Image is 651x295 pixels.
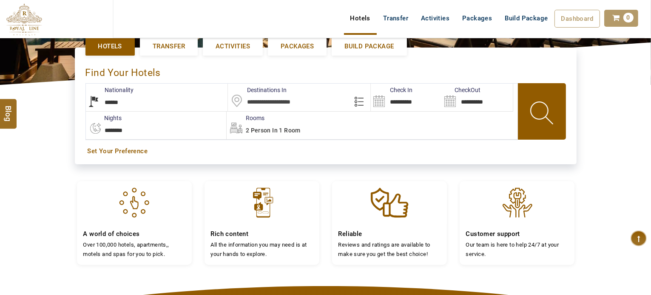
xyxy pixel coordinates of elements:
[338,240,441,258] p: Reviews and ratings are available to make sure you get the best choice!
[88,147,564,156] a: Set Your Preference
[604,10,638,27] a: 0
[228,86,287,94] label: Destinations In
[211,240,313,258] p: All the information you may need is at your hands to explore.
[85,114,122,122] label: nights
[498,10,554,27] a: Build Package
[3,106,14,113] span: Blog
[561,15,594,22] span: Dashboard
[415,10,456,27] a: Activities
[377,10,415,27] a: Transfer
[623,13,634,22] span: 0
[466,240,568,258] p: Our team is here to help 24/7 at your service.
[338,230,441,238] h4: Reliable
[246,127,301,134] span: 2 Person in 1 Room
[6,3,42,36] img: The Royal Line Holidays
[466,230,568,238] h4: Customer support
[371,86,412,94] label: Check In
[86,86,134,94] label: Nationality
[211,230,313,238] h4: Rich content
[83,230,185,238] h4: A world of choices
[442,86,480,94] label: CheckOut
[344,10,377,27] a: Hotels
[371,84,442,111] input: Search
[227,114,264,122] label: Rooms
[456,10,498,27] a: Packages
[83,240,185,258] p: Over 100,000 hotels, apartments,, motels and spas for you to pick.
[85,58,566,83] div: Find Your Hotels
[442,84,513,111] input: Search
